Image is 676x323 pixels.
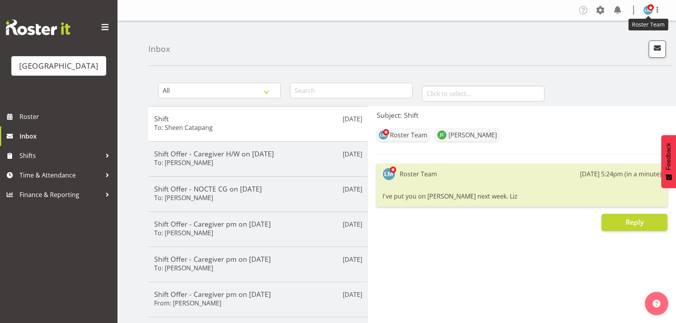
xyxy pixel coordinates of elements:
h5: Shift Offer - NOCTE CG on [DATE] [154,185,362,193]
img: lesley-mckenzie127.jpg [382,168,395,180]
input: Click to select... [422,86,544,101]
h4: Inbox [148,44,170,53]
p: [DATE] [343,149,362,159]
img: Rosterit website logo [6,20,70,35]
p: [DATE] [343,290,362,299]
div: I've put you on [PERSON_NAME] next week. Liz [382,190,662,203]
div: [PERSON_NAME] [448,130,497,140]
div: [GEOGRAPHIC_DATA] [19,60,98,72]
p: [DATE] [343,220,362,229]
button: Reply [601,214,667,231]
button: Feedback - Show survey [661,135,676,188]
h5: Shift Offer - Caregiver H/W on [DATE] [154,149,362,158]
span: Feedback [665,143,672,170]
h6: To: Sheen Catapang [154,124,213,131]
h5: Shift Offer - Caregiver pm on [DATE] [154,255,362,263]
h6: To: [PERSON_NAME] [154,229,213,237]
h5: Shift Offer - Caregiver pm on [DATE] [154,290,362,298]
h6: To: [PERSON_NAME] [154,159,213,167]
span: Finance & Reporting [20,189,101,201]
div: [DATE] 5:24pm (in a minute) [580,169,662,179]
span: Shifts [20,150,101,161]
h6: To: [PERSON_NAME] [154,264,213,272]
div: Roster Team [390,130,427,140]
img: lesley-mckenzie127.jpg [379,130,388,140]
p: [DATE] [343,185,362,194]
input: Search [290,83,413,98]
img: lesley-mckenzie127.jpg [643,5,653,15]
span: Reply [625,217,643,227]
span: Roster [20,111,113,122]
img: help-xxl-2.png [653,300,660,307]
h5: Subject: Shift [377,111,667,119]
div: Roster Team [400,169,437,179]
h5: Shift [154,114,362,123]
span: Inbox [20,130,113,142]
span: Time & Attendance [20,169,101,181]
h5: Shift Offer - Caregiver pm on [DATE] [154,220,362,228]
img: juliana-catapang10863.jpg [437,130,447,140]
h6: To: [PERSON_NAME] [154,194,213,202]
p: [DATE] [343,255,362,264]
p: [DATE] [343,114,362,124]
h6: From: [PERSON_NAME] [154,299,221,307]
